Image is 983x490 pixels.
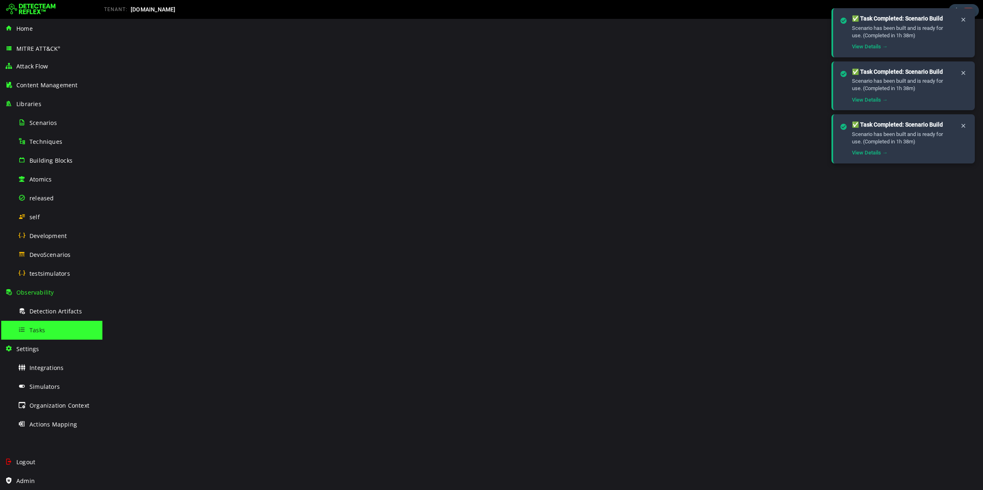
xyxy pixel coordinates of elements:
[852,15,954,23] div: ✅ Task Completed: Scenario Build
[852,43,888,50] a: View Details →
[852,68,954,76] div: ✅ Task Completed: Scenario Build
[131,6,176,13] span: [DOMAIN_NAME]
[16,458,35,466] span: Logout
[29,326,45,334] span: Tasks
[29,270,70,277] span: testsimulators
[852,97,888,103] a: View Details →
[58,45,60,49] sup: ®
[29,251,71,259] span: DevoScenarios
[16,288,54,296] span: Observability
[29,402,89,409] span: Organization Context
[16,477,35,485] span: Admin
[29,383,60,390] span: Simulators
[16,62,48,70] span: Attack Flow
[29,119,57,127] span: Scenarios
[29,175,52,183] span: Atomics
[949,4,979,17] div: Task Notifications
[29,420,77,428] span: Actions Mapping
[29,307,82,315] span: Detection Artifacts
[29,364,63,372] span: Integrations
[29,213,40,221] span: self
[963,8,974,14] span: 8
[16,81,78,89] span: Content Management
[16,45,61,52] span: MITRE ATT&CK
[852,77,954,92] div: Scenario has been built and is ready for use. (Completed in 1h 38m)
[6,3,56,16] img: Detecteam logo
[16,100,41,108] span: Libraries
[852,131,954,145] div: Scenario has been built and is ready for use. (Completed in 1h 38m)
[16,25,33,32] span: Home
[852,25,954,39] div: Scenario has been built and is ready for use. (Completed in 1h 38m)
[29,194,54,202] span: released
[29,157,72,164] span: Building Blocks
[29,232,67,240] span: Development
[104,7,127,12] span: TENANT:
[852,121,954,129] div: ✅ Task Completed: Scenario Build
[29,138,62,145] span: Techniques
[16,345,39,353] span: Settings
[852,150,888,156] a: View Details →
